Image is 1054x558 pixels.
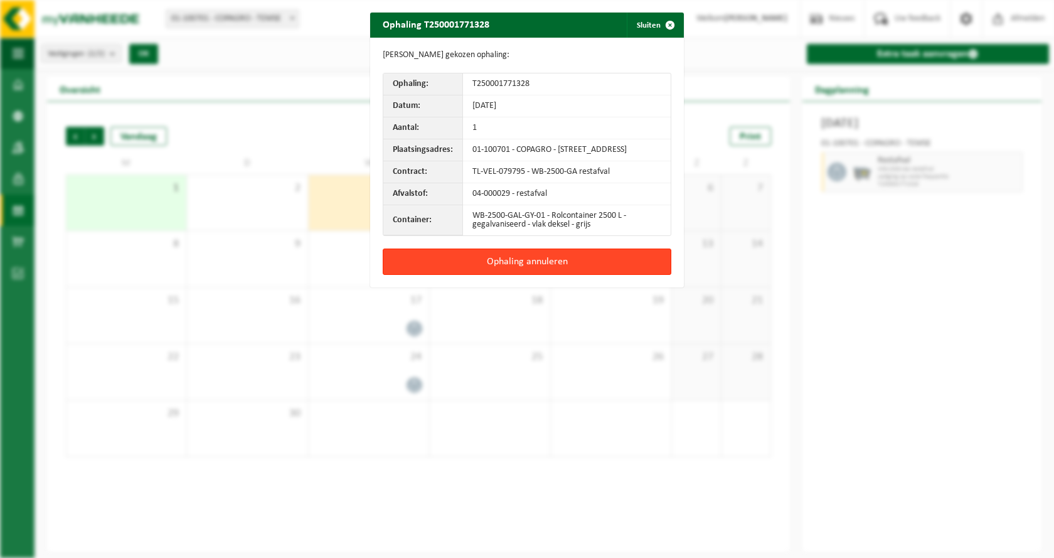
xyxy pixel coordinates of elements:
p: [PERSON_NAME] gekozen ophaling: [383,50,671,60]
td: 1 [463,117,671,139]
th: Datum: [383,95,463,117]
th: Plaatsingsadres: [383,139,463,161]
td: 04-000029 - restafval [463,183,671,205]
th: Ophaling: [383,73,463,95]
th: Aantal: [383,117,463,139]
th: Contract: [383,161,463,183]
td: WB-2500-GAL-GY-01 - Rolcontainer 2500 L - gegalvaniseerd - vlak deksel - grijs [463,205,671,235]
button: Sluiten [627,13,683,38]
td: 01-100701 - COPAGRO - [STREET_ADDRESS] [463,139,671,161]
td: TL-VEL-079795 - WB-2500-GA restafval [463,161,671,183]
td: T250001771328 [463,73,671,95]
th: Afvalstof: [383,183,463,205]
button: Ophaling annuleren [383,249,671,275]
td: [DATE] [463,95,671,117]
th: Container: [383,205,463,235]
h2: Ophaling T250001771328 [370,13,502,36]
